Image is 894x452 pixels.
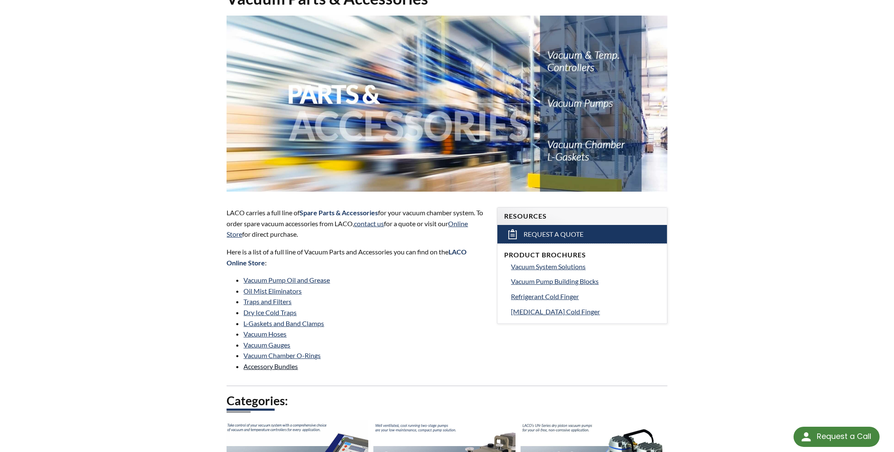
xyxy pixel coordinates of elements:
a: Request a Quote [497,225,667,243]
a: L-Gaskets and Band Clamps [243,319,324,327]
a: Dry Ice Cold Traps [243,308,297,316]
span: Request a Quote [524,230,583,239]
a: Vacuum Gauges [243,341,290,349]
a: Traps and Filters [243,297,292,305]
span: [MEDICAL_DATA] Cold Finger [511,308,600,316]
h2: Categories: [227,393,667,409]
a: Vacuum Pump Oil and Grease [243,276,330,284]
a: Refrigerant Cold Finger [511,291,660,302]
h4: Product Brochures [504,251,660,259]
a: [MEDICAL_DATA] Cold Finger [511,306,660,317]
p: LACO carries a full line of for your vacuum chamber system. To order spare vacuum accessories fro... [227,207,487,240]
strong: LACO Online Store [227,248,467,267]
a: Vacuum Pump Building Blocks [511,276,660,287]
a: Oil Mist Eliminators [243,287,302,295]
a: Accessory Bundles [243,362,298,370]
img: Vacuum Parts & Accessories header [227,16,667,192]
img: round button [799,430,813,444]
a: contact us [354,219,384,227]
p: Here is a list of a full line of Vacuum Parts and Accessories you can find on the : [227,246,487,268]
div: Request a Call [794,427,880,447]
a: Vacuum Chamber O-Rings [243,351,321,359]
h4: Resources [504,212,660,221]
a: Vacuum System Solutions [511,261,660,272]
span: Vacuum System Solutions [511,262,586,270]
span: Vacuum Pump Building Blocks [511,277,599,285]
strong: Spare Parts & Accessories [300,209,378,217]
a: Vacuum Hoses [243,330,286,338]
div: Request a Call [817,427,871,446]
span: Refrigerant Cold Finger [511,292,579,300]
